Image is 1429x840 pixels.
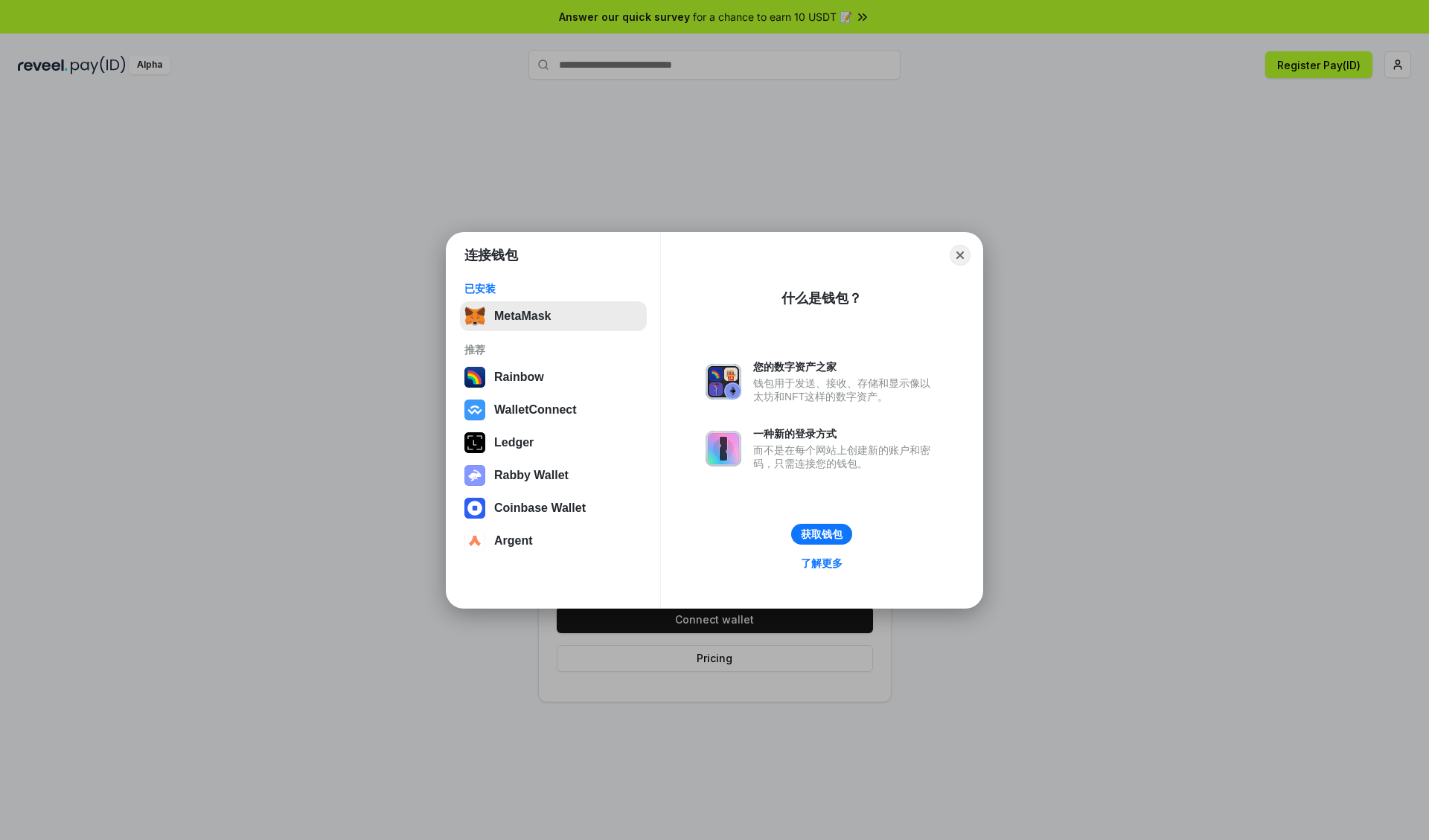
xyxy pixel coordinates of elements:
[460,301,647,331] button: MetaMask
[464,530,485,551] img: svg+xml,%3Csvg%20width%3D%2228%22%20height%3D%2228%22%20viewBox%3D%220%200%2028%2028%22%20fill%3D...
[464,498,485,519] img: svg+xml,%3Csvg%20width%3D%2228%22%20height%3D%2228%22%20viewBox%3D%220%200%2028%2028%22%20fill%3D...
[464,367,485,388] img: svg+xml,%3Csvg%20width%3D%22120%22%20height%3D%22120%22%20viewBox%3D%220%200%20120%20120%22%20fil...
[753,427,938,440] div: 一种新的登录方式
[494,310,551,323] div: MetaMask
[494,534,533,548] div: Argent
[494,371,544,384] div: Rainbow
[464,282,642,295] div: 已安装
[706,431,741,467] img: svg+xml,%3Csvg%20xmlns%3D%22http%3A%2F%2Fwww.w3.org%2F2000%2Fsvg%22%20fill%3D%22none%22%20viewBox...
[792,554,851,573] a: 了解更多
[950,245,971,266] button: Close
[460,428,647,458] button: Ledger
[464,465,485,486] img: svg+xml,%3Csvg%20xmlns%3D%22http%3A%2F%2Fwww.w3.org%2F2000%2Fsvg%22%20fill%3D%22none%22%20viewBox...
[464,400,485,420] img: svg+xml,%3Csvg%20width%3D%2228%22%20height%3D%2228%22%20viewBox%3D%220%200%2028%2028%22%20fill%3D...
[460,395,647,425] button: WalletConnect
[460,362,647,392] button: Rainbow
[460,493,647,523] button: Coinbase Wallet
[791,524,852,545] button: 获取钱包
[781,289,862,307] div: 什么是钱包？
[464,432,485,453] img: svg+xml,%3Csvg%20xmlns%3D%22http%3A%2F%2Fwww.w3.org%2F2000%2Fsvg%22%20width%3D%2228%22%20height%3...
[706,364,741,400] img: svg+xml,%3Csvg%20xmlns%3D%22http%3A%2F%2Fwww.w3.org%2F2000%2Fsvg%22%20fill%3D%22none%22%20viewBox...
[464,343,642,356] div: 推荐
[494,403,577,417] div: WalletConnect
[464,306,485,327] img: svg+xml,%3Csvg%20fill%3D%22none%22%20height%3D%2233%22%20viewBox%3D%220%200%2035%2033%22%20width%...
[464,246,518,264] h1: 连接钱包
[801,557,843,570] div: 了解更多
[460,461,647,490] button: Rabby Wallet
[801,528,843,541] div: 获取钱包
[494,436,534,449] div: Ledger
[494,501,586,515] div: Coinbase Wallet
[753,360,938,373] div: 您的数字资产之家
[460,526,647,556] button: Argent
[494,469,569,482] div: Rabby Wallet
[753,376,938,403] div: 钱包用于发送、接收、存储和显示像以太坊和NFT这样的数字资产。
[753,443,938,470] div: 而不是在每个网站上创建新的账户和密码，只需连接您的钱包。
